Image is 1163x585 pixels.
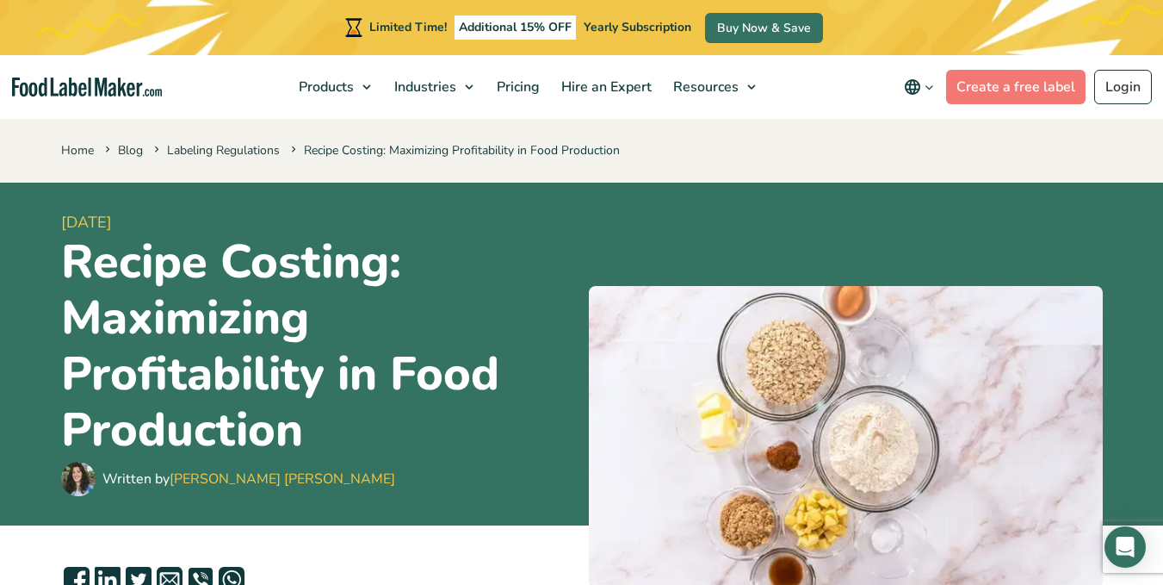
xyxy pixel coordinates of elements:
span: Industries [389,78,458,96]
span: Hire an Expert [556,78,653,96]
h1: Recipe Costing: Maximizing Profitability in Food Production [61,234,575,457]
span: Additional 15% OFF [455,16,576,40]
span: Products [294,78,356,96]
a: Blog [118,142,143,159]
a: [PERSON_NAME] [PERSON_NAME] [170,470,395,489]
a: Industries [384,55,482,119]
span: Limited Time! [369,19,447,35]
a: Buy Now & Save [705,13,823,43]
a: Login [1094,70,1152,104]
span: Resources [668,78,740,96]
a: Labeling Regulations [167,142,280,159]
a: Create a free label [946,70,1086,104]
span: [DATE] [61,211,575,234]
img: Maria Abi Hanna - Food Label Maker [61,462,96,496]
span: Pricing [492,78,541,96]
a: Home [61,142,94,159]
div: Open Intercom Messenger [1104,526,1146,568]
a: Products [288,55,380,119]
span: Recipe Costing: Maximizing Profitability in Food Production [288,142,620,159]
a: Hire an Expert [551,55,659,119]
a: Resources [663,55,764,119]
a: Pricing [486,55,547,119]
div: Written by [102,469,395,489]
span: Yearly Subscription [584,19,691,35]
